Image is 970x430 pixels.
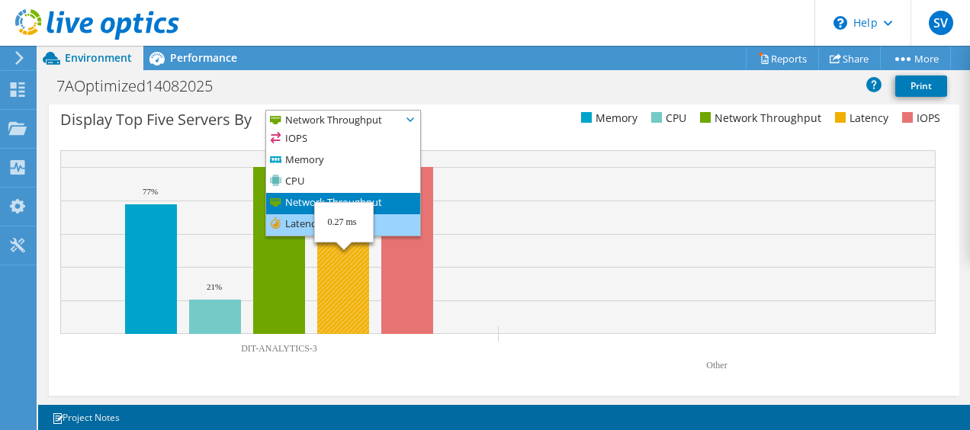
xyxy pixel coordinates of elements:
span: Network Throughput [266,111,401,129]
li: Latency [831,110,888,127]
a: Project Notes [41,408,130,427]
li: Latency [266,214,420,236]
text: Other [706,360,727,371]
svg: \n [833,16,847,30]
a: Reports [746,47,819,70]
li: IOPS [266,129,420,150]
li: Network Throughput [266,193,420,214]
li: CPU [647,110,686,127]
li: CPU [266,172,420,193]
li: Memory [266,150,420,172]
a: More [880,47,951,70]
span: Performance [170,50,237,65]
text: DIT-ANALYTICS-3 [241,343,317,354]
text: 21% [207,282,222,291]
a: Print [895,75,947,97]
span: Environment [65,50,132,65]
li: Memory [577,110,638,127]
h1: 7AOptimized14082025 [50,78,236,95]
a: Share [818,47,881,70]
li: IOPS [898,110,940,127]
li: Network Throughput [696,110,821,127]
text: 77% [143,187,158,196]
span: SV [929,11,953,35]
